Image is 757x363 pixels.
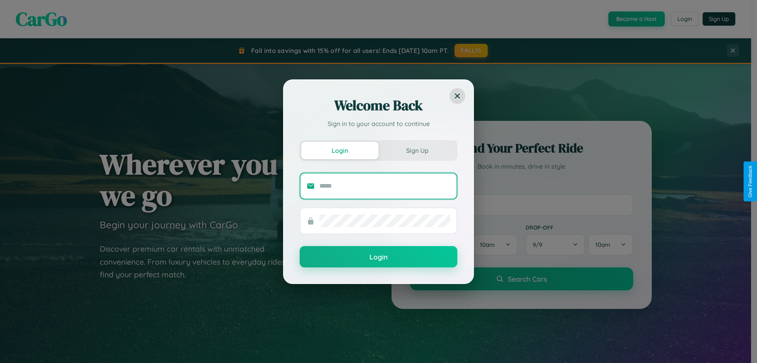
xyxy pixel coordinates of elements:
[300,96,457,115] h2: Welcome Back
[748,166,753,197] div: Give Feedback
[300,246,457,267] button: Login
[300,119,457,128] p: Sign in to your account to continue
[301,142,378,159] button: Login
[378,142,456,159] button: Sign Up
